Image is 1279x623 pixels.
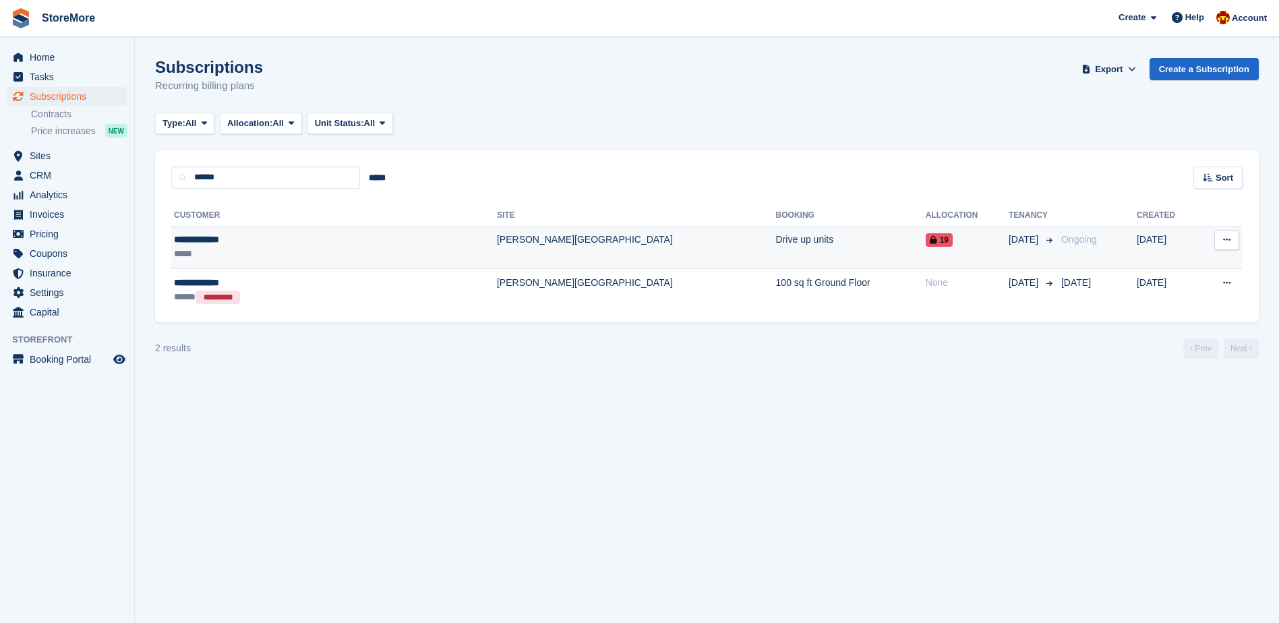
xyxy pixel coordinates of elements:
[1185,11,1204,24] span: Help
[1216,11,1230,24] img: Store More Team
[497,269,776,311] td: [PERSON_NAME][GEOGRAPHIC_DATA]
[776,205,926,227] th: Booking
[1232,11,1267,25] span: Account
[31,125,96,138] span: Price increases
[1150,58,1259,80] a: Create a Subscription
[7,225,127,243] a: menu
[185,117,197,130] span: All
[7,205,127,224] a: menu
[1137,205,1198,227] th: Created
[926,233,953,247] span: 19
[30,146,111,165] span: Sites
[36,7,100,29] a: StoreMore
[1224,338,1259,359] a: Next
[111,351,127,367] a: Preview store
[7,244,127,263] a: menu
[7,350,127,369] a: menu
[105,124,127,138] div: NEW
[30,48,111,67] span: Home
[7,166,127,185] a: menu
[1009,205,1056,227] th: Tenancy
[227,117,272,130] span: Allocation:
[155,341,191,355] div: 2 results
[7,146,127,165] a: menu
[30,244,111,263] span: Coupons
[155,78,263,94] p: Recurring billing plans
[776,226,926,269] td: Drive up units
[171,205,497,227] th: Customer
[307,113,393,135] button: Unit Status: All
[220,113,302,135] button: Allocation: All
[1119,11,1146,24] span: Create
[30,283,111,302] span: Settings
[1183,338,1218,359] a: Previous
[1009,233,1041,247] span: [DATE]
[7,185,127,204] a: menu
[31,108,127,121] a: Contracts
[497,226,776,269] td: [PERSON_NAME][GEOGRAPHIC_DATA]
[7,283,127,302] a: menu
[30,350,111,369] span: Booking Portal
[12,333,134,347] span: Storefront
[30,303,111,322] span: Capital
[315,117,364,130] span: Unit Status:
[1079,58,1139,80] button: Export
[7,264,127,283] a: menu
[30,225,111,243] span: Pricing
[497,205,776,227] th: Site
[31,123,127,138] a: Price increases NEW
[1009,276,1041,290] span: [DATE]
[364,117,376,130] span: All
[272,117,284,130] span: All
[776,269,926,311] td: 100 sq ft Ground Floor
[926,276,1009,290] div: None
[1061,277,1091,288] span: [DATE]
[1181,338,1261,359] nav: Page
[1061,234,1097,245] span: Ongoing
[30,205,111,224] span: Invoices
[1216,171,1233,185] span: Sort
[155,58,263,76] h1: Subscriptions
[155,113,214,135] button: Type: All
[7,67,127,86] a: menu
[1137,226,1198,269] td: [DATE]
[7,303,127,322] a: menu
[30,67,111,86] span: Tasks
[162,117,185,130] span: Type:
[7,48,127,67] a: menu
[30,185,111,204] span: Analytics
[11,8,31,28] img: stora-icon-8386f47178a22dfd0bd8f6a31ec36ba5ce8667c1dd55bd0f319d3a0aa187defe.svg
[30,264,111,283] span: Insurance
[1095,63,1123,76] span: Export
[926,205,1009,227] th: Allocation
[7,87,127,106] a: menu
[30,166,111,185] span: CRM
[1137,269,1198,311] td: [DATE]
[30,87,111,106] span: Subscriptions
